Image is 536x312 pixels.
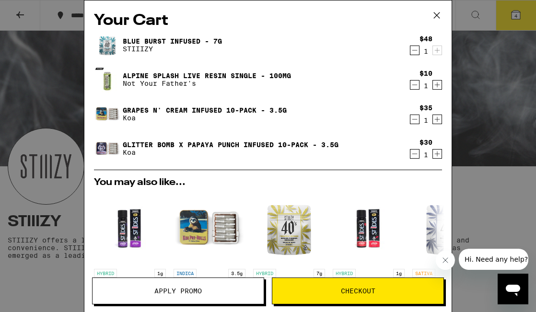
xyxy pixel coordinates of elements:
[94,192,166,264] img: St. Ides - Purple Grape Syrup - 1000mg
[123,114,287,122] p: Koa
[253,192,325,264] img: STIIIZY - Pineapple Express Infused - 7g
[94,101,121,127] img: Grapes N' Cream Infused 10-Pack - 3.5g
[174,192,245,264] img: Koa - Oreoz Infused 10-Pack - 3.5g
[92,277,264,304] button: Apply Promo
[341,288,375,294] span: Checkout
[333,192,405,264] img: St. Ides - Cherry Bomb Syrup - 1000mg
[253,192,325,311] a: Open page for Pineapple Express Infused - 7g from STIIIZY
[432,80,442,90] button: Increment
[123,106,287,114] a: Grapes N' Cream Infused 10-Pack - 3.5g
[94,10,442,32] h2: Your Cart
[272,277,444,304] button: Checkout
[123,37,222,45] a: Blue Burst Infused - 7g
[412,269,435,277] p: SATIVA
[174,192,245,311] a: Open page for Oreoz Infused 10-Pack - 3.5g from Koa
[123,45,222,53] p: STIIIZY
[393,269,405,277] p: 1g
[94,269,117,277] p: HYBRID
[94,32,121,58] img: Blue Burst Infused - 7g
[154,269,166,277] p: 1g
[94,178,442,187] h2: You may also like...
[94,192,166,311] a: Open page for Purple Grape Syrup - 1000mg from St. Ides
[419,69,432,77] div: $10
[419,82,432,90] div: 1
[432,46,442,55] button: Increment
[419,116,432,124] div: 1
[174,269,197,277] p: INDICA
[412,192,484,264] img: STIIIZY - Blue Dream Infused - 7g
[432,149,442,159] button: Increment
[436,251,455,270] iframe: Close message
[123,149,338,156] p: Koa
[94,135,121,162] img: Glitter Bomb x Papaya Punch Infused 10-Pack - 3.5g
[410,46,419,55] button: Decrement
[154,288,202,294] span: Apply Promo
[419,151,432,159] div: 1
[94,66,121,93] img: Alpine Splash Live Resin Single - 100mg
[123,141,338,149] a: Glitter Bomb x Papaya Punch Infused 10-Pack - 3.5g
[253,269,276,277] p: HYBRID
[123,80,291,87] p: Not Your Father's
[419,47,432,55] div: 1
[459,249,528,270] iframe: Message from company
[419,104,432,112] div: $35
[432,115,442,124] button: Increment
[498,274,528,304] iframe: Button to launch messaging window
[410,149,419,159] button: Decrement
[123,72,291,80] a: Alpine Splash Live Resin Single - 100mg
[333,269,356,277] p: HYBRID
[228,269,245,277] p: 3.5g
[412,192,484,311] a: Open page for Blue Dream Infused - 7g from STIIIZY
[419,35,432,43] div: $48
[419,139,432,146] div: $30
[314,269,325,277] p: 7g
[333,192,405,311] a: Open page for Cherry Bomb Syrup - 1000mg from St. Ides
[410,80,419,90] button: Decrement
[410,115,419,124] button: Decrement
